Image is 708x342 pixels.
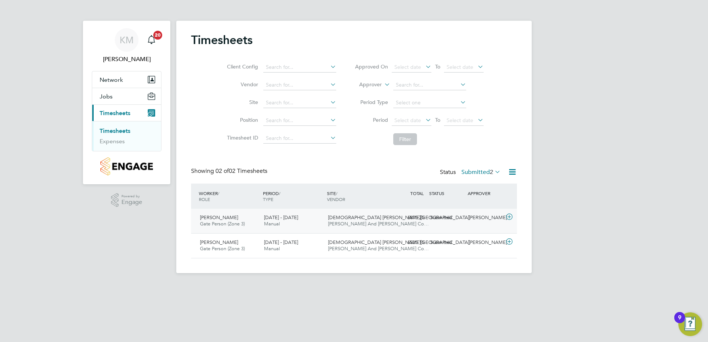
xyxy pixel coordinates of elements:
span: [DATE] - [DATE] [264,214,298,221]
span: To [433,62,442,71]
label: Approved On [355,63,388,70]
span: [PERSON_NAME] [200,214,238,221]
div: Timesheets [92,121,161,151]
span: [PERSON_NAME] [200,239,238,245]
span: / [279,190,280,196]
div: [PERSON_NAME] [466,237,504,249]
span: Kyle Munden [92,55,161,64]
input: Search for... [263,80,336,90]
span: To [433,115,442,125]
div: STATUS [427,187,466,200]
span: / [218,190,219,196]
span: Timesheets [100,110,130,117]
a: Timesheets [100,127,130,134]
span: Network [100,76,123,83]
input: Search for... [263,115,336,126]
a: 20 [144,28,159,52]
span: TYPE [263,196,273,202]
div: £525.15 [389,237,427,249]
span: Select date [447,64,473,70]
span: 2 [490,168,493,176]
label: Approver [348,81,382,88]
span: Jobs [100,93,113,100]
span: TOTAL [410,190,424,196]
label: Position [225,117,258,123]
span: [PERSON_NAME] And [PERSON_NAME] Co… [328,221,429,227]
div: £875.25 [389,212,427,224]
button: Open Resource Center, 9 new notifications [678,312,702,336]
input: Search for... [393,80,466,90]
h2: Timesheets [191,33,253,47]
span: Manual [264,245,280,252]
div: SITE [325,187,389,206]
span: KM [120,35,134,45]
span: 02 of [216,167,229,175]
div: Submitted [427,212,466,224]
span: Select date [447,117,473,124]
input: Search for... [263,133,336,144]
input: Select one [393,98,466,108]
button: Filter [393,133,417,145]
label: Site [225,99,258,105]
span: Engage [121,199,142,205]
label: Period Type [355,99,388,105]
span: VENDOR [327,196,345,202]
span: [PERSON_NAME] And [PERSON_NAME] Co… [328,245,429,252]
label: Vendor [225,81,258,88]
span: / [336,190,337,196]
span: [DEMOGRAPHIC_DATA] [PERSON_NAME][GEOGRAPHIC_DATA] [328,214,469,221]
div: APPROVER [466,187,504,200]
div: WORKER [197,187,261,206]
label: Submitted [461,168,501,176]
span: 02 Timesheets [216,167,267,175]
img: countryside-properties-logo-retina.png [100,157,153,175]
button: Timesheets [92,105,161,121]
span: [DEMOGRAPHIC_DATA] [PERSON_NAME][GEOGRAPHIC_DATA] [328,239,469,245]
div: [PERSON_NAME] [466,212,504,224]
button: Network [92,71,161,88]
span: ROLE [199,196,210,202]
label: Timesheet ID [225,134,258,141]
span: Gate Person (Zone 3) [200,245,245,252]
div: 9 [678,318,681,327]
span: Powered by [121,193,142,199]
a: Powered byEngage [111,193,143,207]
input: Search for... [263,62,336,73]
div: Showing [191,167,269,175]
div: PERIOD [261,187,325,206]
span: 20 [153,31,162,40]
a: KM[PERSON_NAME] [92,28,161,64]
span: Select date [394,64,421,70]
input: Search for... [263,98,336,108]
a: Expenses [100,138,125,145]
label: Client Config [225,63,258,70]
a: Go to home page [92,157,161,175]
label: Period [355,117,388,123]
div: Status [440,167,502,178]
span: Gate Person (Zone 3) [200,221,245,227]
span: [DATE] - [DATE] [264,239,298,245]
button: Jobs [92,88,161,104]
span: Select date [394,117,421,124]
span: Manual [264,221,280,227]
nav: Main navigation [83,21,170,184]
div: Submitted [427,237,466,249]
